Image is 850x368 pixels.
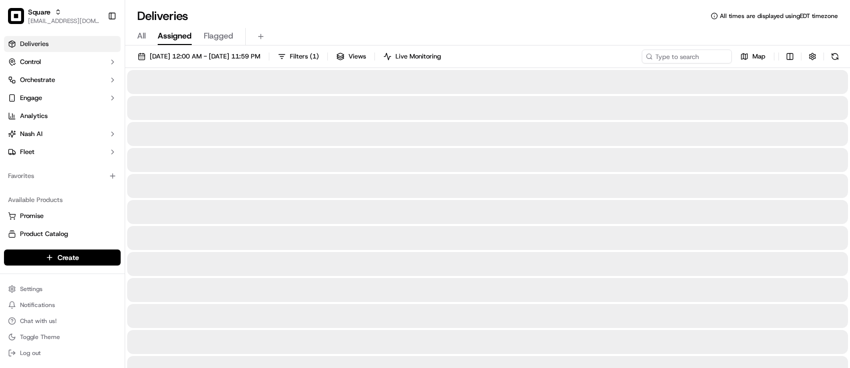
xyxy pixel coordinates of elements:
[642,49,732,63] input: Type to search
[8,211,117,220] a: Promise
[4,126,121,142] button: Nash AI
[736,49,770,63] button: Map
[4,4,104,28] button: SquareSquare[EMAIL_ADDRESS][DOMAIN_NAME]
[20,147,35,156] span: Fleet
[4,330,121,344] button: Toggle Theme
[273,49,323,63] button: Filters(1)
[4,192,121,208] div: Available Products
[4,282,121,296] button: Settings
[752,52,765,61] span: Map
[4,314,121,328] button: Chat with us!
[348,52,366,61] span: Views
[8,8,24,24] img: Square
[4,208,121,224] button: Promise
[20,301,55,309] span: Notifications
[20,93,42,102] span: Engage
[332,49,370,63] button: Views
[4,54,121,70] button: Control
[310,52,319,61] span: ( 1 )
[4,249,121,265] button: Create
[4,298,121,312] button: Notifications
[20,75,55,84] span: Orchestrate
[20,39,49,48] span: Deliveries
[20,211,44,220] span: Promise
[379,49,446,63] button: Live Monitoring
[4,346,121,360] button: Log out
[4,226,121,242] button: Product Catalog
[137,30,146,42] span: All
[290,52,319,61] span: Filters
[20,333,60,341] span: Toggle Theme
[133,49,265,63] button: [DATE] 12:00 AM - [DATE] 11:59 PM
[137,8,188,24] h1: Deliveries
[4,108,121,124] a: Analytics
[4,168,121,184] div: Favorites
[20,229,68,238] span: Product Catalog
[28,17,100,25] button: [EMAIL_ADDRESS][DOMAIN_NAME]
[28,7,51,17] button: Square
[4,90,121,106] button: Engage
[158,30,192,42] span: Assigned
[720,12,838,20] span: All times are displayed using EDT timezone
[20,129,43,138] span: Nash AI
[8,229,117,238] a: Product Catalog
[20,317,57,325] span: Chat with us!
[20,349,41,357] span: Log out
[58,252,79,262] span: Create
[20,57,41,66] span: Control
[20,111,48,120] span: Analytics
[395,52,441,61] span: Live Monitoring
[4,36,121,52] a: Deliveries
[4,144,121,160] button: Fleet
[150,52,260,61] span: [DATE] 12:00 AM - [DATE] 11:59 PM
[204,30,233,42] span: Flagged
[20,285,43,293] span: Settings
[4,72,121,88] button: Orchestrate
[828,49,842,63] button: Refresh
